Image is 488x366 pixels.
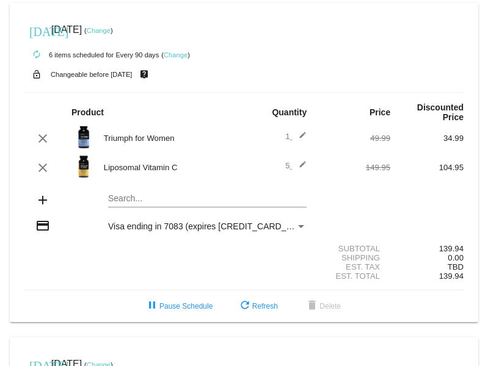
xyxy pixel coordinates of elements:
[317,134,390,143] div: 49.99
[305,299,319,314] mat-icon: delete
[24,51,159,59] small: 6 items scheduled for Every 90 days
[164,51,188,59] a: Change
[108,221,313,231] span: Visa ending in 7083 (expires [CREDIT_CARD_DATA])
[29,66,44,82] mat-icon: lock_open
[317,163,390,172] div: 149.95
[35,218,50,233] mat-icon: credit_card
[137,66,151,82] mat-icon: live_help
[238,302,278,310] span: Refresh
[228,295,288,317] button: Refresh
[238,299,252,314] mat-icon: refresh
[35,131,50,146] mat-icon: clear
[317,244,390,253] div: Subtotal
[439,271,464,281] span: 139.94
[145,302,213,310] span: Pause Schedule
[71,125,96,149] img: updated-4.8-triumph-female.png
[295,295,351,317] button: Delete
[51,71,133,78] small: Changeable before [DATE]
[448,262,464,271] span: TBD
[285,161,307,170] span: 5
[390,163,464,172] div: 104.95
[305,302,341,310] span: Delete
[135,295,222,317] button: Pause Schedule
[317,271,390,281] div: Est. Total
[35,193,50,207] mat-icon: add
[292,131,307,146] mat-icon: edit
[417,102,464,122] strong: Discounted Price
[29,23,44,38] mat-icon: [DATE]
[145,299,159,314] mat-icon: pause
[317,253,390,262] div: Shipping
[35,160,50,175] mat-icon: clear
[390,134,464,143] div: 34.99
[87,27,111,34] a: Change
[84,27,113,34] small: ( )
[29,48,44,62] mat-icon: autorenew
[98,134,244,143] div: Triumph for Women
[272,107,307,117] strong: Quantity
[285,132,307,141] span: 1
[292,160,307,175] mat-icon: edit
[108,221,307,231] mat-select: Payment Method
[317,262,390,271] div: Est. Tax
[71,154,96,179] img: Image-1-Carousel-Vitamin-C-Photoshoped-1000x1000-1.png
[390,244,464,253] div: 139.94
[71,107,104,117] strong: Product
[98,163,244,172] div: Liposomal Vitamin C
[108,194,307,204] input: Search...
[370,107,390,117] strong: Price
[161,51,190,59] small: ( )
[448,253,464,262] span: 0.00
